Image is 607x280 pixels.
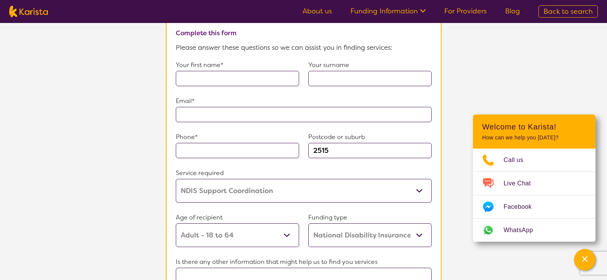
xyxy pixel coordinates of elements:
p: Service required [176,167,432,179]
span: Back to search [543,7,593,16]
a: About us [303,7,332,16]
p: Funding type [308,212,432,223]
a: Blog [505,7,520,16]
button: Channel Menu [574,249,596,270]
p: Your first name* [176,59,299,71]
p: Postcode or suburb [308,131,432,143]
span: Live Chat [504,178,540,189]
a: For Providers [444,7,487,16]
span: Call us [504,154,533,166]
p: Your surname [308,59,432,71]
a: Back to search [538,5,598,18]
a: Funding Information [350,7,426,16]
p: Email* [176,95,432,107]
p: Please answer these questions so we can assist you in finding services: [176,42,432,53]
a: Web link opens in a new tab. [473,219,596,242]
p: Phone* [176,131,299,143]
span: Facebook [504,201,541,213]
p: How can we help you [DATE]? [482,134,586,141]
ul: Choose channel [473,149,596,242]
b: Complete this form [176,29,237,37]
p: Age of recipient [176,212,299,223]
span: WhatsApp [504,224,542,236]
p: Is there any other information that might help us to find you services [176,256,432,268]
h2: Welcome to Karista! [482,122,586,131]
div: Channel Menu [473,115,596,242]
img: Karista logo [9,6,48,17]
